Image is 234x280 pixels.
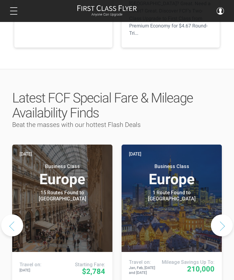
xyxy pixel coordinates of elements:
small: Business Class [24,163,101,170]
small: Anyone Can Upgrade [77,13,137,17]
small: Business Class [134,163,210,170]
span: Latest FCF Special Fare & Mileage Availability Finds [12,90,193,120]
div: 15 Routes Found to [GEOGRAPHIC_DATA] [24,190,101,202]
h3: Europe [129,163,214,187]
span: Beat the masses with our hottest Flash Deals [12,121,141,128]
a: First Class FlyerAnyone Can Upgrade [77,5,137,17]
time: [DATE] [19,151,32,157]
button: Next slide [211,214,233,236]
img: First Class Flyer [77,5,137,11]
h3: Europe [19,163,105,187]
button: Previous slide [1,214,23,236]
time: [DATE] [129,151,141,157]
div: 1 Route Found to [GEOGRAPHIC_DATA] [134,190,210,202]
